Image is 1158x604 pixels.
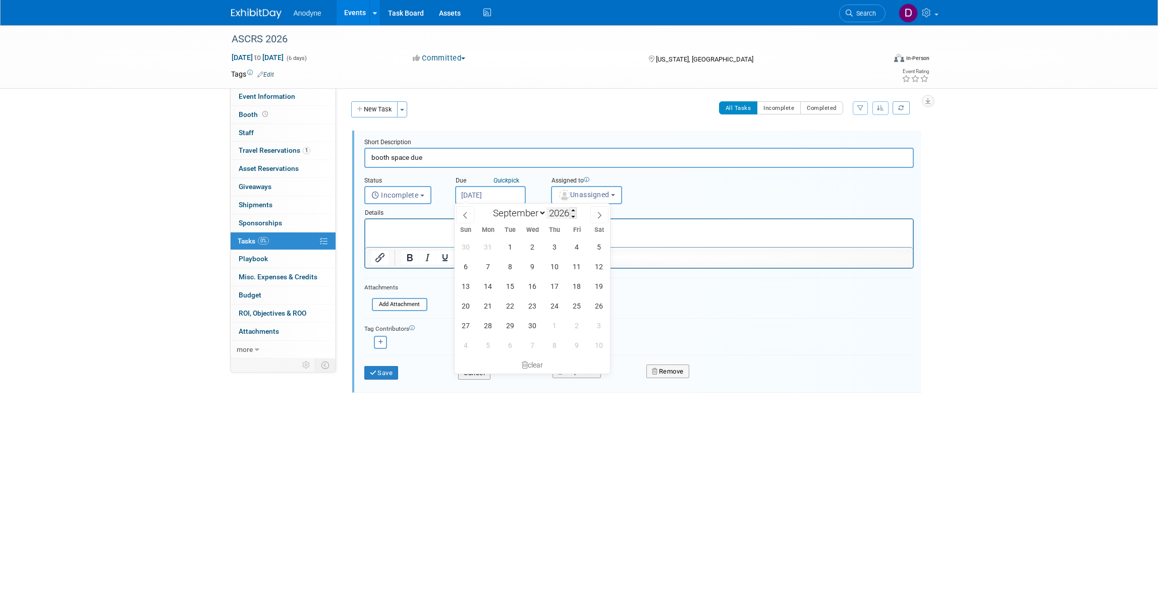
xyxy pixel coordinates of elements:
a: Sponsorships [231,214,336,232]
span: September 3, 2026 [545,237,565,257]
span: Search [853,10,876,17]
div: Due [455,176,536,186]
span: September 28, 2026 [478,316,498,335]
span: Sat [588,227,610,233]
span: September 1, 2026 [501,237,520,257]
span: September 17, 2026 [545,276,565,296]
span: September 25, 2026 [567,296,587,316]
span: 0% [258,237,269,245]
span: October 7, 2026 [523,335,542,355]
a: Attachments [231,323,336,340]
span: Unassigned [558,191,610,199]
a: Event Information [231,88,336,105]
span: Event Information [239,92,295,100]
div: Attachments [364,283,427,292]
span: September 27, 2026 [456,316,476,335]
div: Assigned to [551,176,677,186]
span: September 21, 2026 [478,296,498,316]
span: Sun [455,227,477,233]
a: Giveaways [231,178,336,196]
span: 1 [303,147,310,154]
input: Year [546,207,577,219]
span: Tasks [238,237,269,245]
span: Booth not reserved yet [260,110,270,118]
span: Anodyne [294,9,321,17]
td: Tags [231,69,274,79]
span: (6 days) [286,55,307,62]
div: Tag Contributors [364,323,914,333]
span: August 30, 2026 [456,237,476,257]
span: September 24, 2026 [545,296,565,316]
span: September 29, 2026 [501,316,520,335]
td: Personalize Event Tab Strip [298,358,315,372]
button: Remove [646,365,689,379]
div: clear [455,356,610,374]
span: Incomplete [371,191,419,199]
span: October 5, 2026 [478,335,498,355]
span: September 11, 2026 [567,257,587,276]
span: Thu [543,227,566,233]
a: Travel Reservations1 [231,142,336,159]
img: ExhibitDay [231,9,282,19]
span: October 4, 2026 [456,335,476,355]
button: Italic [418,251,435,265]
a: Search [839,5,886,22]
button: Incomplete [757,101,801,114]
button: All Tasks [719,101,758,114]
button: Insert/edit link [371,251,389,265]
img: Format-Inperson.png [894,54,904,62]
span: September 12, 2026 [589,257,609,276]
span: September 18, 2026 [567,276,587,296]
span: September 14, 2026 [478,276,498,296]
span: October 9, 2026 [567,335,587,355]
a: Budget [231,286,336,304]
button: Save [364,366,399,380]
span: September 16, 2026 [523,276,542,296]
span: August 31, 2026 [478,237,498,257]
input: Due Date [455,186,526,204]
button: Bold [401,251,418,265]
i: Quick [493,177,508,184]
span: September 26, 2026 [589,296,609,316]
span: Tue [499,227,521,233]
span: [US_STATE], [GEOGRAPHIC_DATA] [656,55,753,63]
a: Tasks0% [231,232,336,250]
span: October 6, 2026 [501,335,520,355]
span: September 4, 2026 [567,237,587,257]
span: October 3, 2026 [589,316,609,335]
div: In-Person [906,54,929,62]
span: Giveaways [239,183,271,191]
div: Event Rating [902,69,929,74]
a: Quickpick [491,176,521,185]
span: October 8, 2026 [545,335,565,355]
span: October 10, 2026 [589,335,609,355]
span: October 2, 2026 [567,316,587,335]
span: September 20, 2026 [456,296,476,316]
span: Mon [477,227,499,233]
span: September 9, 2026 [523,257,542,276]
span: September 5, 2026 [589,237,609,257]
span: September 10, 2026 [545,257,565,276]
div: Event Format [826,52,930,68]
span: September 15, 2026 [501,276,520,296]
span: Shipments [239,201,272,209]
span: Wed [521,227,543,233]
select: Month [488,207,546,219]
td: Toggle Event Tabs [315,358,336,372]
span: September 6, 2026 [456,257,476,276]
span: Staff [239,129,254,137]
div: Details [364,204,914,218]
a: Misc. Expenses & Credits [231,268,336,286]
span: Asset Reservations [239,164,299,172]
span: Fri [566,227,588,233]
iframe: Rich Text Area [365,219,913,247]
span: more [237,345,253,353]
span: ROI, Objectives & ROO [239,309,306,317]
a: more [231,341,336,358]
span: September 13, 2026 [456,276,476,296]
input: Name of task or a short description [364,148,914,167]
span: Sponsorships [239,219,282,227]
a: Edit [257,71,274,78]
button: Completed [800,101,843,114]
